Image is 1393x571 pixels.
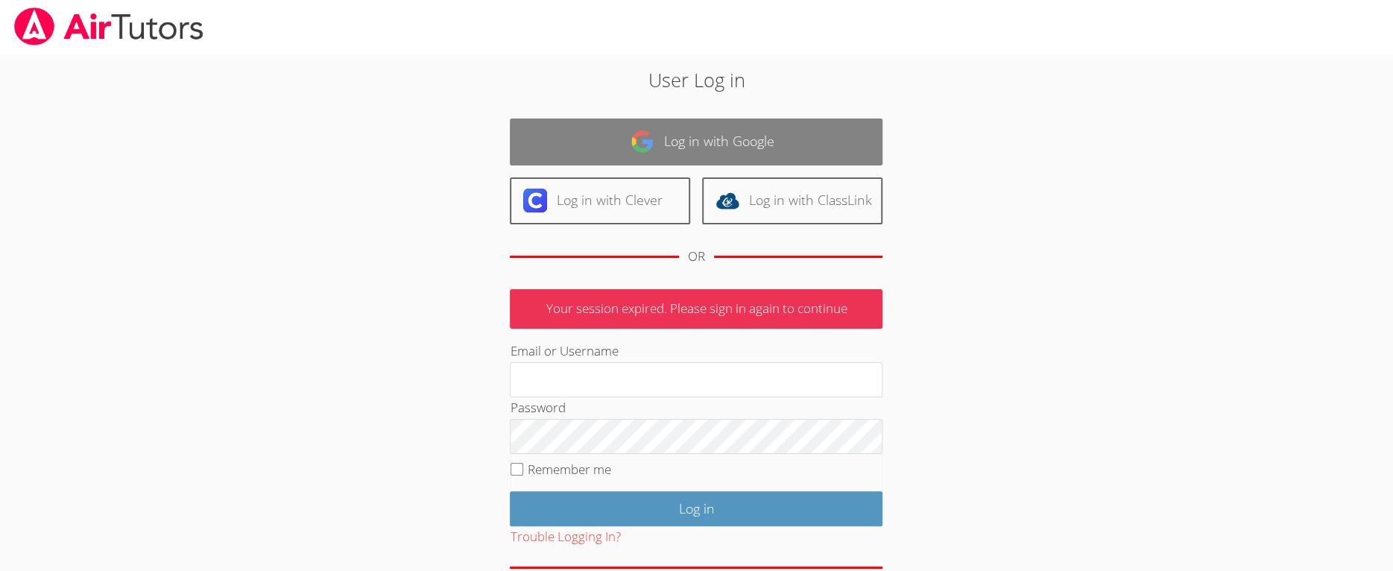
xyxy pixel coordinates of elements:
label: Password [510,399,565,416]
button: Trouble Logging In? [510,526,620,548]
label: Remember me [528,461,611,478]
a: Log in with ClassLink [702,177,882,224]
img: airtutors_banner-c4298cdbf04f3fff15de1276eac7730deb9818008684d7c2e4769d2f7ddbe033.png [13,7,205,45]
div: OR [688,246,705,268]
a: Log in with Clever [510,177,690,224]
input: Log in [510,491,882,526]
img: google-logo-50288ca7cdecda66e5e0955fdab243c47b7ad437acaf1139b6f446037453330a.svg [631,130,654,154]
img: clever-logo-6eab21bc6e7a338710f1a6ff85c0baf02591cd810cc4098c63d3a4b26e2feb20.svg [523,189,547,212]
p: Your session expired. Please sign in again to continue [510,289,882,329]
a: Log in with Google [510,119,882,165]
h2: User Log in [320,66,1073,94]
img: classlink-logo-d6bb404cc1216ec64c9a2012d9dc4662098be43eaf13dc465df04b49fa7ab582.svg [716,189,739,212]
label: Email or Username [510,342,618,359]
